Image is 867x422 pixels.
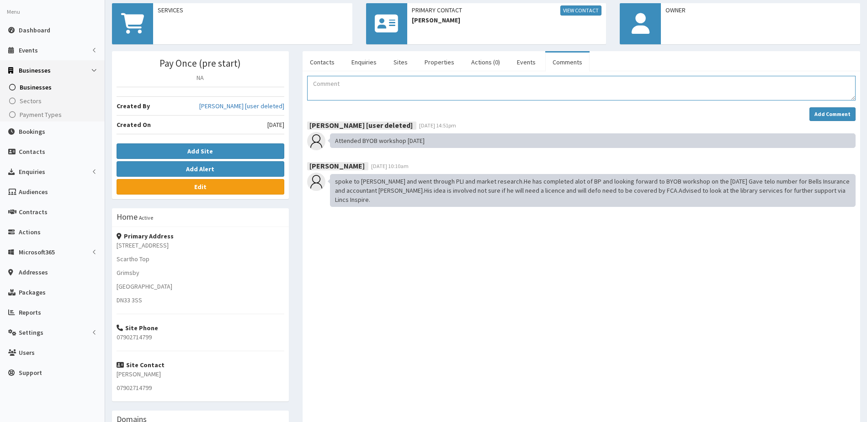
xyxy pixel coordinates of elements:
a: Businesses [2,80,105,94]
a: Sites [386,53,415,72]
span: Businesses [20,83,52,91]
p: [STREET_ADDRESS] [117,241,284,250]
span: Services [158,5,348,15]
b: Add Alert [186,165,214,173]
span: Microsoft365 [19,248,55,256]
span: Sectors [20,97,42,105]
h3: Pay Once (pre start) [117,58,284,69]
p: DN33 3SS [117,295,284,305]
span: Owner [665,5,856,15]
b: [PERSON_NAME] [user deleted] [309,120,413,129]
p: Scartho Top [117,254,284,264]
b: Created By [117,102,150,110]
span: Events [19,46,38,54]
span: [DATE] 10:10am [371,163,409,169]
span: Contracts [19,208,48,216]
strong: Primary Address [117,232,174,240]
div: spoke to [PERSON_NAME] and went through PLI and market research.He has completed alot of BP and l... [330,174,856,207]
b: Created On [117,121,151,129]
a: View Contact [560,5,601,16]
a: Enquiries [344,53,384,72]
p: [GEOGRAPHIC_DATA] [117,282,284,291]
a: Sectors [2,94,105,108]
span: Businesses [19,66,51,74]
strong: Site Phone [117,324,158,332]
strong: Site Contact [117,361,165,369]
small: Active [139,214,153,221]
span: [DATE] 14:51pm [419,122,456,129]
span: [PERSON_NAME] [412,16,602,25]
a: Payment Types [2,108,105,121]
span: Audiences [19,188,48,196]
p: 07902714799 [117,332,284,342]
strong: Add Comment [814,111,851,117]
a: Comments [545,53,590,72]
span: [DATE] [267,120,284,129]
span: Reports [19,308,41,316]
a: Properties [417,53,462,72]
span: Primary Contact [412,5,602,16]
span: Bookings [19,127,45,136]
span: Actions [19,228,41,236]
a: Actions (0) [464,53,507,72]
a: [PERSON_NAME] [user deleted] [199,101,284,111]
b: Add Site [187,147,213,155]
div: Attended BYOB workshop [DATE] [330,133,856,148]
span: Dashboard [19,26,50,34]
span: Enquiries [19,168,45,176]
h3: Home [117,213,138,221]
p: NA [117,73,284,82]
span: Settings [19,328,43,337]
p: 07902714799 [117,383,284,392]
span: Addresses [19,268,48,276]
b: Edit [194,183,207,191]
span: Users [19,348,35,357]
textarea: Comment [307,76,856,100]
span: Packages [19,288,46,296]
p: Grimsby [117,268,284,277]
b: [PERSON_NAME] [309,161,365,170]
a: Events [510,53,543,72]
span: Payment Types [20,111,62,119]
p: [PERSON_NAME] [117,369,284,379]
a: Contacts [303,53,342,72]
button: Add Alert [117,161,284,177]
button: Add Comment [809,107,856,121]
a: Edit [117,179,284,195]
span: Support [19,369,42,377]
span: Contacts [19,148,45,156]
